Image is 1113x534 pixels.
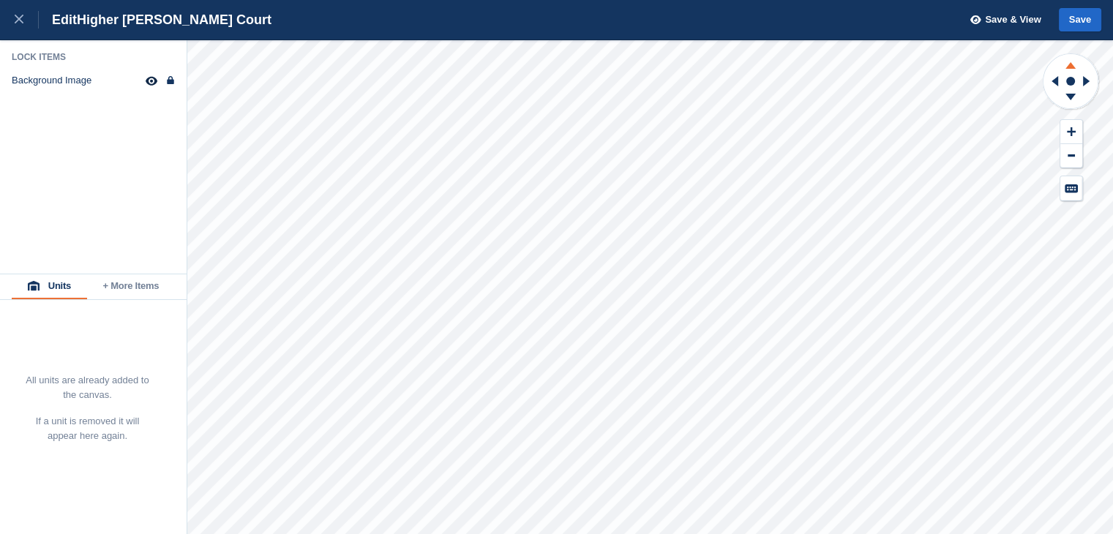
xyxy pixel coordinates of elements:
div: Edit Higher [PERSON_NAME] Court [39,11,271,29]
button: + More Items [87,274,175,299]
button: Keyboard Shortcuts [1060,176,1082,200]
button: Zoom In [1060,120,1082,144]
div: Lock Items [12,51,176,63]
span: Save & View [985,12,1041,27]
button: Zoom Out [1060,144,1082,168]
button: Save [1059,8,1101,32]
button: Units [12,274,87,299]
p: If a unit is removed it will appear here again. [25,414,150,443]
div: Background Image [12,75,91,86]
p: All units are already added to the canvas. [25,373,150,402]
button: Save & View [962,8,1041,32]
